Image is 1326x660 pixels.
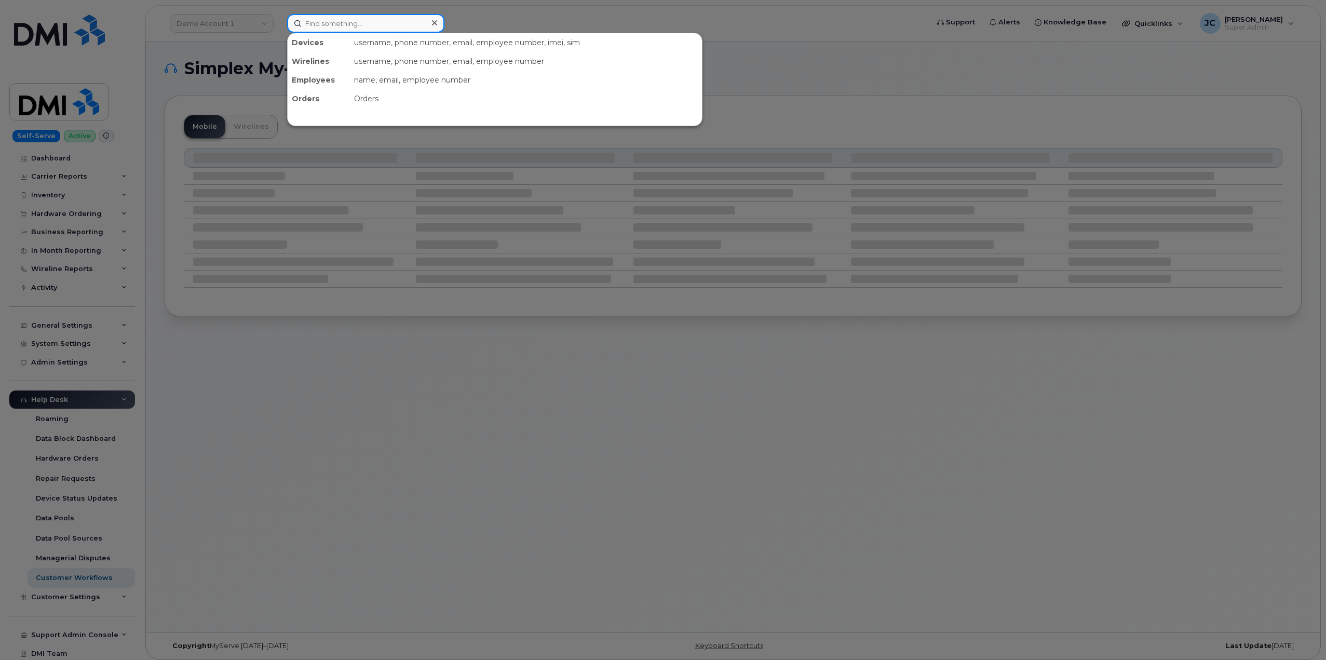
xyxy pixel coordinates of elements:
[288,33,350,52] div: Devices
[288,71,350,89] div: Employees
[288,52,350,71] div: Wirelines
[350,33,702,52] div: username, phone number, email, employee number, imei, sim
[350,71,702,89] div: name, email, employee number
[350,52,702,71] div: username, phone number, email, employee number
[350,89,702,108] div: Orders
[288,89,350,108] div: Orders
